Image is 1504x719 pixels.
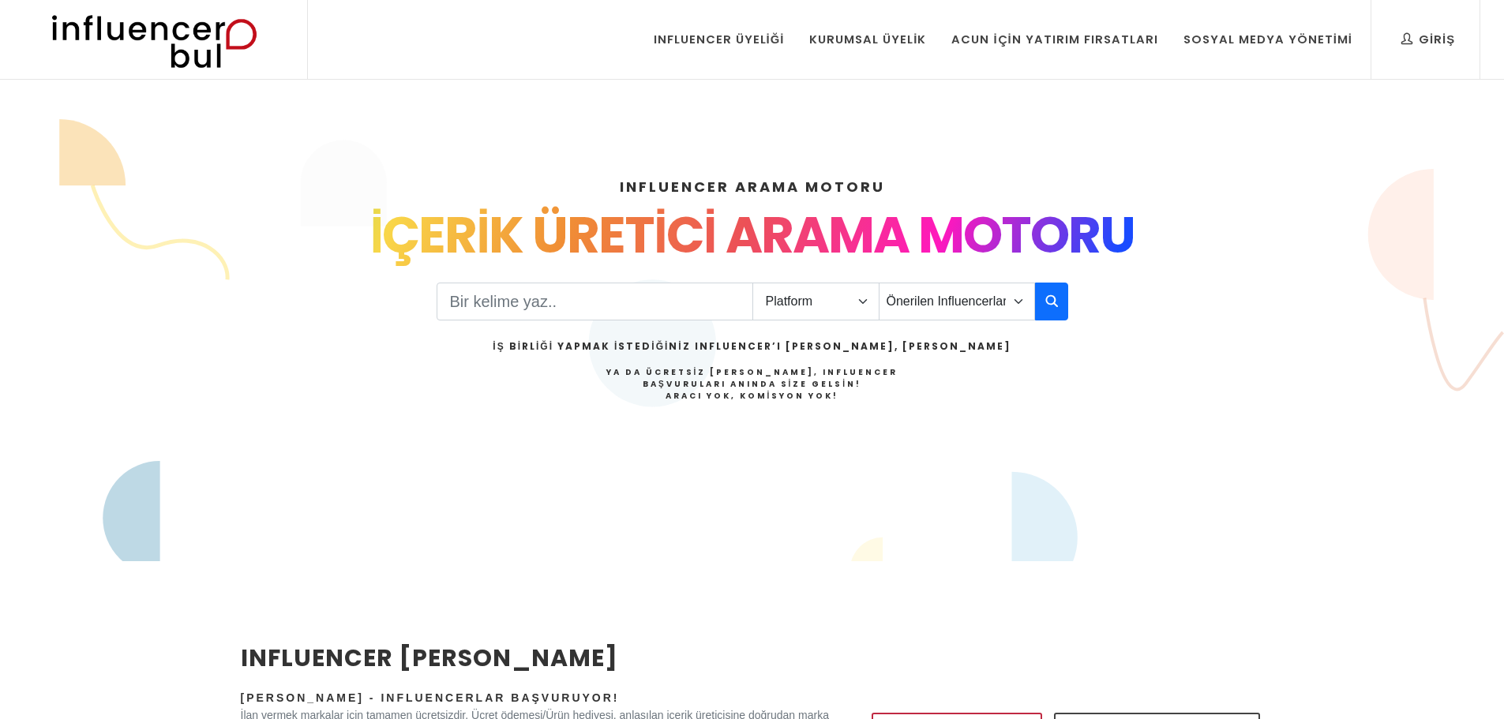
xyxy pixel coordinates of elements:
h2: INFLUENCER [PERSON_NAME] [241,640,830,676]
div: Giriş [1401,31,1455,48]
strong: Aracı Yok, Komisyon Yok! [666,390,839,402]
h4: INFLUENCER ARAMA MOTORU [241,176,1264,197]
h2: İş Birliği Yapmak İstediğiniz Influencer’ı [PERSON_NAME], [PERSON_NAME] [493,339,1011,354]
input: Search [437,283,753,320]
div: Kurumsal Üyelik [809,31,926,48]
div: Influencer Üyeliği [654,31,785,48]
h4: Ya da Ücretsiz [PERSON_NAME], Influencer Başvuruları Anında Size Gelsin! [493,366,1011,402]
div: Acun İçin Yatırım Fırsatları [951,31,1157,48]
div: İÇERİK ÜRETİCİ ARAMA MOTORU [241,197,1264,273]
span: [PERSON_NAME] - Influencerlar Başvuruyor! [241,691,620,704]
div: Sosyal Medya Yönetimi [1183,31,1352,48]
